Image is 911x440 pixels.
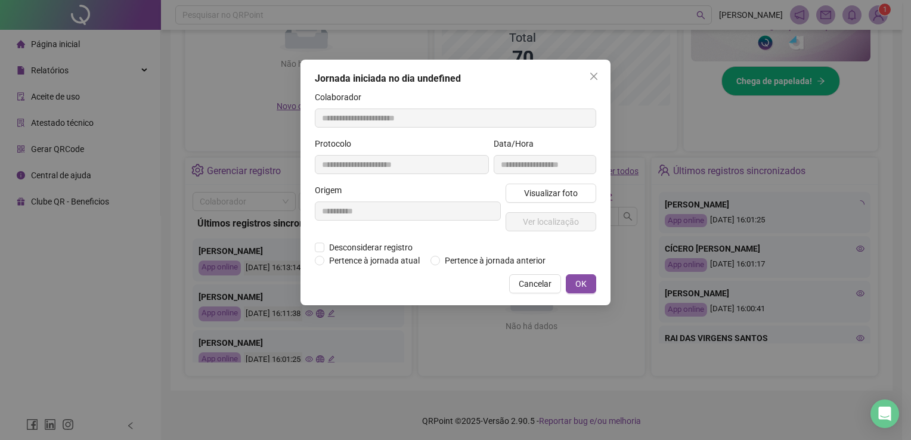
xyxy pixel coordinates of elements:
span: Visualizar foto [524,187,578,200]
button: Visualizar foto [506,184,596,203]
div: Open Intercom Messenger [870,399,899,428]
button: Close [584,67,603,86]
span: Cancelar [519,277,551,290]
label: Protocolo [315,137,359,150]
button: Cancelar [509,274,561,293]
button: OK [566,274,596,293]
div: Jornada iniciada no dia undefined [315,72,596,86]
label: Data/Hora [494,137,541,150]
span: Desconsiderar registro [324,241,417,254]
span: OK [575,277,587,290]
span: Pertence à jornada atual [324,254,424,267]
label: Colaborador [315,91,369,104]
button: Ver localização [506,212,596,231]
span: Pertence à jornada anterior [440,254,550,267]
span: close [589,72,599,81]
label: Origem [315,184,349,197]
